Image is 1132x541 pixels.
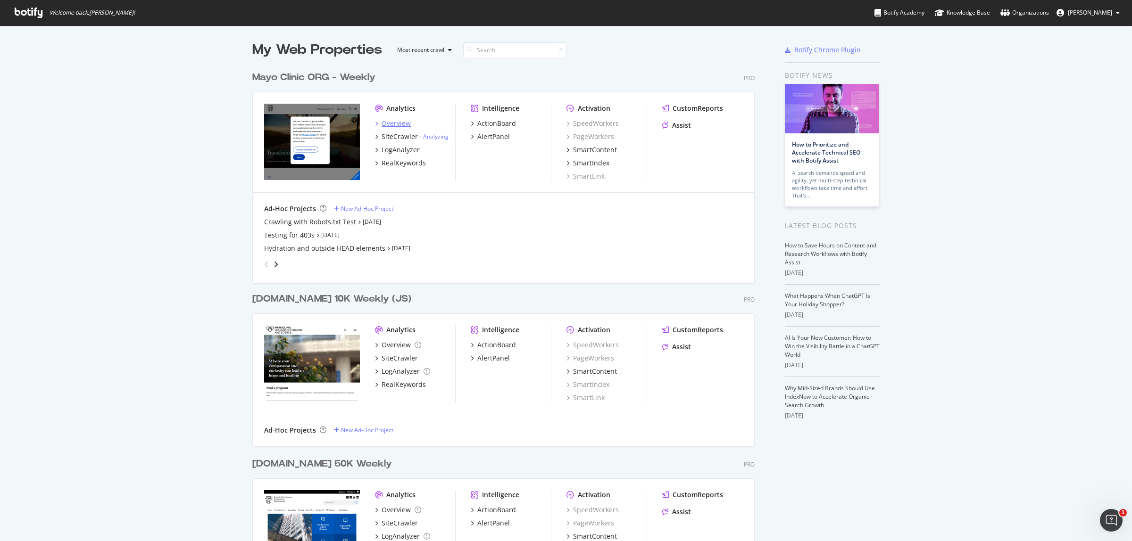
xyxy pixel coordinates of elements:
div: SiteCrawler [382,518,418,528]
div: - [420,132,449,140]
div: [DATE] [785,361,880,369]
a: PageWorkers [566,353,614,363]
div: SmartIndex [573,158,609,168]
div: Intelligence [482,325,519,335]
a: [DATE] [321,231,340,239]
div: LogAnalyzer [382,145,420,155]
div: PageWorkers [566,132,614,141]
a: New Ad-Hoc Project [334,426,393,434]
a: CustomReports [662,325,723,335]
a: SmartContent [566,367,617,376]
a: SpeedWorkers [566,505,619,515]
a: New Ad-Hoc Project [334,205,393,213]
div: CustomReports [673,325,723,335]
div: AI search demands speed and agility, yet multi-step technical workflows take time and effort. Tha... [792,169,872,199]
div: Intelligence [482,490,519,500]
div: Overview [382,119,411,128]
span: Welcome back, [PERSON_NAME] ! [50,9,135,16]
div: Pro [744,74,755,82]
a: Overview [375,505,421,515]
div: Knowledge Base [935,8,990,17]
a: CustomReports [662,490,723,500]
div: ActionBoard [477,119,516,128]
div: Organizations [1000,8,1049,17]
div: Assist [672,507,691,516]
a: RealKeywords [375,158,426,168]
a: [DOMAIN_NAME] 50K Weekly [252,457,396,471]
div: SmartLink [566,172,605,181]
div: Overview [382,340,411,350]
div: LogAnalyzer [382,367,420,376]
a: What Happens When ChatGPT Is Your Holiday Shopper? [785,292,870,308]
div: SmartContent [573,145,617,155]
div: SmartContent [573,532,617,541]
a: LogAnalyzer [375,532,430,541]
div: angle-right [273,260,279,269]
div: Overview [382,505,411,515]
a: Assist [662,507,691,516]
a: SiteCrawler [375,353,418,363]
a: SmartLink [566,393,605,402]
div: Crawling with Robots.txt Test [264,217,356,227]
div: Activation [578,104,610,113]
a: CustomReports [662,104,723,113]
div: My Web Properties [252,41,382,59]
div: ActionBoard [477,340,516,350]
a: LogAnalyzer [375,367,430,376]
div: Pro [744,295,755,303]
img: college.mayo.edu [264,325,360,402]
div: Activation [578,325,610,335]
div: [DATE] [785,311,880,319]
div: Pro [744,460,755,468]
div: SmartIndex [566,380,609,389]
button: Most recent crawl [390,42,456,57]
div: Botify news [785,70,880,81]
div: Intelligence [482,104,519,113]
a: SiteCrawler [375,518,418,528]
div: Assist [672,342,691,352]
div: Most recent crawl [397,47,444,53]
div: AlertPanel [477,518,510,528]
a: Mayo Clinic ORG - Weekly [252,71,379,84]
div: SpeedWorkers [566,340,619,350]
a: Botify Chrome Plugin [785,45,861,55]
div: CustomReports [673,490,723,500]
div: [DOMAIN_NAME] 10K Weekly (JS) [252,292,411,306]
a: SiteCrawler- Analyzing [375,132,449,141]
div: Mayo Clinic ORG - Weekly [252,71,375,84]
a: LogAnalyzer [375,145,420,155]
a: Analyzing [423,132,449,140]
div: SmartContent [573,367,617,376]
div: SiteCrawler [382,353,418,363]
a: Overview [375,119,411,128]
a: AlertPanel [471,353,510,363]
a: ActionBoard [471,340,516,350]
div: LogAnalyzer [382,532,420,541]
a: AlertPanel [471,518,510,528]
div: Ad-Hoc Projects [264,204,316,213]
div: AlertPanel [477,132,510,141]
div: New Ad-Hoc Project [341,205,393,213]
span: Heimerl Marlon [1068,8,1112,16]
img: How to Prioritize and Accelerate Technical SEO with Botify Assist [785,84,879,133]
button: [PERSON_NAME] [1049,5,1127,20]
a: [DATE] [363,218,381,226]
div: Hydration and outside HEAD elements [264,244,385,253]
div: Assist [672,121,691,130]
a: [DATE] [392,244,410,252]
a: Why Mid-Sized Brands Should Use IndexNow to Accelerate Organic Search Growth [785,384,875,409]
div: Analytics [386,490,416,500]
div: angle-left [260,257,273,272]
div: [DATE] [785,411,880,420]
div: PageWorkers [566,518,614,528]
a: AlertPanel [471,132,510,141]
div: RealKeywords [382,380,426,389]
div: SpeedWorkers [566,119,619,128]
div: Ad-Hoc Projects [264,426,316,435]
div: Testing for 403s [264,230,315,240]
a: ActionBoard [471,505,516,515]
div: Activation [578,490,610,500]
a: SmartIndex [566,158,609,168]
a: [DOMAIN_NAME] 10K Weekly (JS) [252,292,415,306]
